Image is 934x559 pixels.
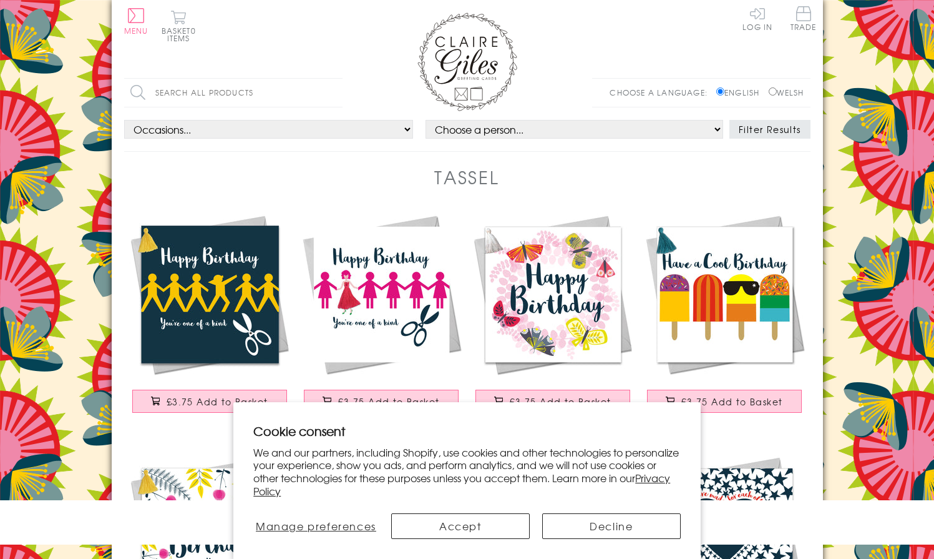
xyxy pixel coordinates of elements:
[716,87,766,98] label: English
[639,209,810,380] img: Birthday Card, Ice Lollies, Cool Birthday, Embellished with a colourful tassel
[769,87,777,96] input: Welsh
[253,422,681,440] h2: Cookie consent
[769,87,804,98] label: Welsh
[391,513,530,539] button: Accept
[124,8,148,34] button: Menu
[124,209,296,380] img: Birthday Card, Dab Man, One of a Kind, Embellished with a colourful tassel
[296,209,467,425] a: Birthday Card, Paperchain Girls, Embellished with a colourful tassel £3.75 Add to Basket
[467,209,639,380] img: Birthday Card, Butterfly Wreath, Embellished with a colourful tassel
[167,395,268,408] span: £3.75 Add to Basket
[790,6,817,31] span: Trade
[417,12,517,111] img: Claire Giles Greetings Cards
[729,120,810,139] button: Filter Results
[434,164,500,190] h1: Tassel
[542,513,681,539] button: Decline
[253,470,670,498] a: Privacy Policy
[330,79,343,107] input: Search
[610,87,714,98] p: Choose a language:
[124,25,148,36] span: Menu
[296,209,467,380] img: Birthday Card, Paperchain Girls, Embellished with a colourful tassel
[742,6,772,31] a: Log In
[790,6,817,33] a: Trade
[124,209,296,425] a: Birthday Card, Dab Man, One of a Kind, Embellished with a colourful tassel £3.75 Add to Basket
[475,390,630,413] button: £3.75 Add to Basket
[162,10,196,42] button: Basket0 items
[256,518,376,533] span: Manage preferences
[467,209,639,425] a: Birthday Card, Butterfly Wreath, Embellished with a colourful tassel £3.75 Add to Basket
[639,209,810,425] a: Birthday Card, Ice Lollies, Cool Birthday, Embellished with a colourful tassel £3.75 Add to Basket
[167,25,196,44] span: 0 items
[304,390,459,413] button: £3.75 Add to Basket
[253,446,681,498] p: We and our partners, including Shopify, use cookies and other technologies to personalize your ex...
[124,79,343,107] input: Search all products
[253,513,378,539] button: Manage preferences
[647,390,802,413] button: £3.75 Add to Basket
[681,395,783,408] span: £3.75 Add to Basket
[132,390,287,413] button: £3.75 Add to Basket
[510,395,611,408] span: £3.75 Add to Basket
[716,87,724,96] input: English
[338,395,440,408] span: £3.75 Add to Basket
